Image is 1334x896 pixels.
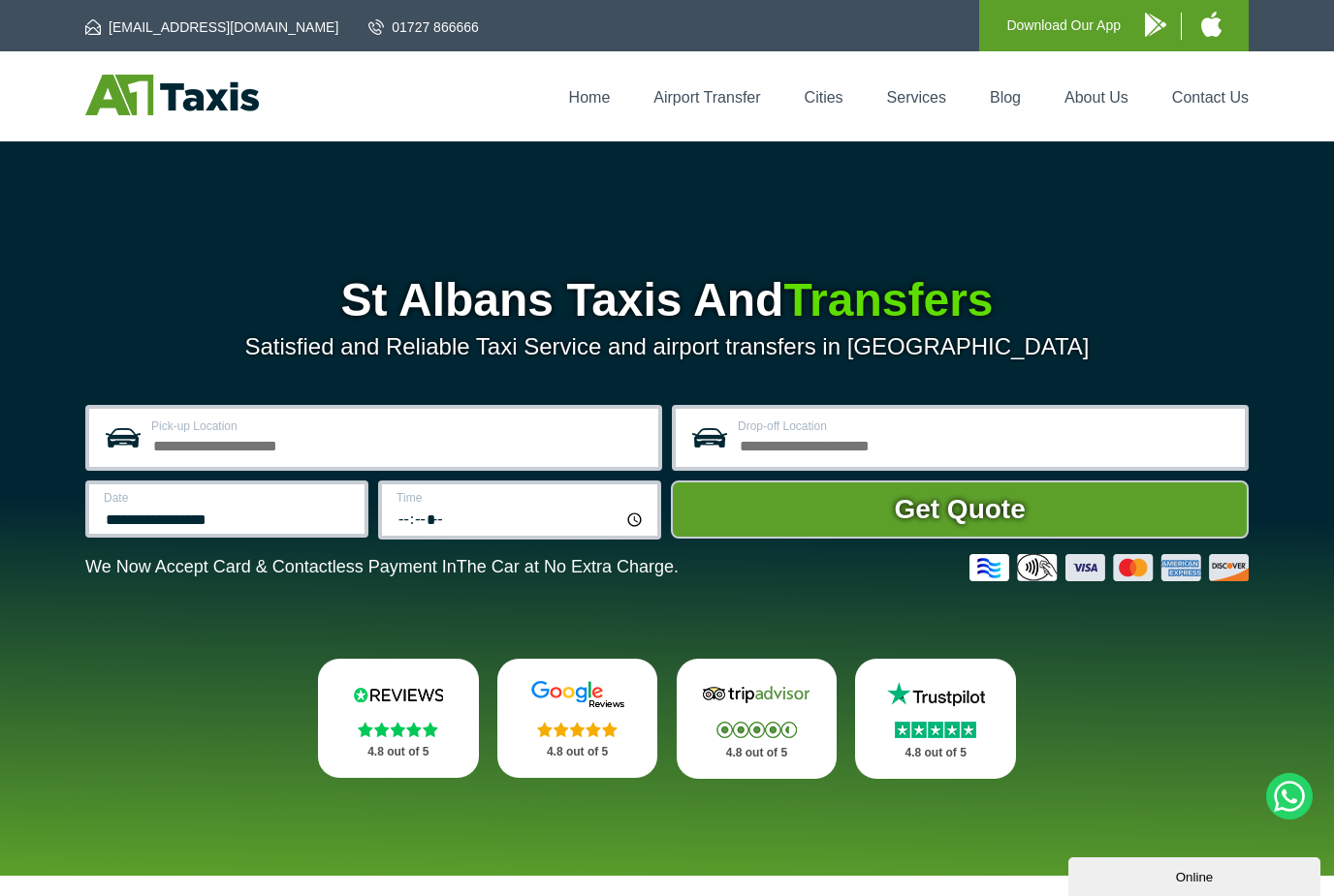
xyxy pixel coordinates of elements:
img: A1 Taxis St Albans LTD [85,75,259,115]
h1: St Albans Taxis And [85,277,1249,324]
a: Trustpilot Stars 4.8 out of 5 [855,659,1016,779]
img: Stars [895,722,976,738]
img: Reviews.io [340,680,457,709]
img: Google [520,680,636,709]
p: 4.8 out of 5 [876,741,995,765]
p: Satisfied and Reliable Taxi Service and airport transfers in [GEOGRAPHIC_DATA] [85,333,1249,360]
a: Services [887,89,946,106]
p: 4.8 out of 5 [519,740,637,764]
a: 01727 866666 [368,17,479,37]
a: [EMAIL_ADDRESS][DOMAIN_NAME] [85,17,338,37]
img: A1 Taxis iPhone App [1201,12,1222,37]
a: Airport Transfer [653,89,760,106]
p: 4.8 out of 5 [698,741,816,765]
a: Home [569,89,611,106]
img: A1 Taxis Android App [1145,13,1166,37]
img: Trustpilot [877,680,994,709]
span: The Car at No Extra Charge. [457,557,679,576]
label: Time [397,492,646,504]
span: Transfers [783,274,993,325]
a: Contact Us [1172,89,1249,106]
a: About Us [1064,89,1128,106]
label: Date [104,492,353,504]
img: Credit And Debit Cards [969,554,1249,581]
p: Download Our App [1006,14,1121,38]
button: Get Quote [671,480,1249,539]
a: Google Stars 4.8 out of 5 [497,659,658,778]
iframe: chat widget [1068,853,1324,896]
img: Stars [537,722,618,737]
a: Tripadvisor Stars 4.8 out of 5 [677,659,838,779]
a: Cities [805,89,843,106]
img: Stars [716,722,797,738]
img: Stars [358,722,438,737]
p: We Now Accept Card & Contactless Payment In [85,557,679,577]
label: Pick-up Location [151,420,647,432]
p: 4.8 out of 5 [339,740,458,764]
label: Drop-off Location [738,420,1233,432]
a: Reviews.io Stars 4.8 out of 5 [318,659,479,778]
a: Blog [990,89,1021,106]
img: Tripadvisor [698,680,814,709]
